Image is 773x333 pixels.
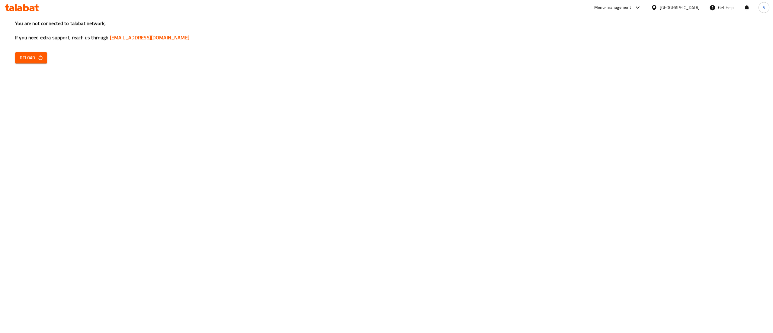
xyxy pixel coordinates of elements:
[594,4,631,11] div: Menu-management
[763,4,765,11] span: S
[110,33,189,42] a: [EMAIL_ADDRESS][DOMAIN_NAME]
[15,52,47,63] button: Reload
[15,20,758,41] h3: You are not connected to talabat network, If you need extra support, reach us through
[20,54,42,62] span: Reload
[660,4,700,11] div: [GEOGRAPHIC_DATA]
